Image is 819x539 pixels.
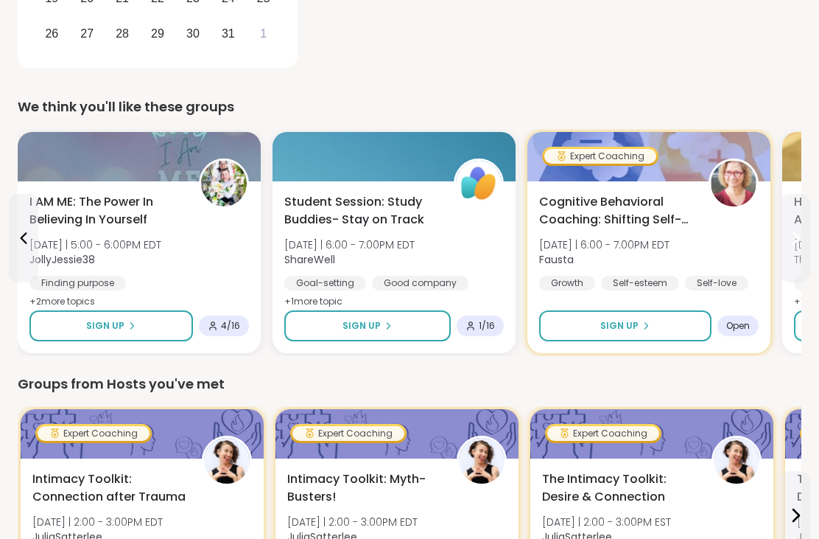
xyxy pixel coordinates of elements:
div: Choose Saturday, November 1st, 2025 [247,18,279,49]
img: JuliaSatterlee [204,438,250,484]
span: The Intimacy Toolkit: Desire & Connection [542,470,695,506]
div: We think you'll like these groups [18,97,801,117]
div: Goal-setting [284,276,366,291]
img: ShareWell [456,161,502,206]
div: Expert Coaching [38,426,150,441]
span: I AM ME: The Power In Believing In Yourself [29,193,183,229]
span: [DATE] | 2:00 - 3:00PM EDT [32,515,163,529]
img: Fausta [711,161,756,206]
div: Growth [539,276,595,291]
div: Expert Coaching [547,426,659,441]
span: Sign Up [342,319,381,333]
div: Good company [372,276,468,291]
div: Choose Tuesday, October 28th, 2025 [107,18,138,49]
div: 31 [222,24,235,44]
div: 1 [260,24,267,44]
span: 4 / 16 [221,320,240,332]
div: Expert Coaching [544,149,656,164]
span: Intimacy Toolkit: Connection after Trauma [32,470,186,506]
span: [DATE] | 2:00 - 3:00PM EDT [287,515,418,529]
div: Finding purpose [29,276,126,291]
div: 27 [80,24,94,44]
div: 26 [45,24,58,44]
img: JuliaSatterlee [714,438,759,484]
div: Choose Friday, October 31st, 2025 [212,18,244,49]
div: Choose Sunday, October 26th, 2025 [36,18,68,49]
span: Intimacy Toolkit: Myth-Busters! [287,470,440,506]
span: [DATE] | 6:00 - 7:00PM EDT [284,237,415,252]
span: Sign Up [86,319,124,333]
span: [DATE] | 2:00 - 3:00PM EST [542,515,671,529]
b: ShareWell [284,252,335,267]
span: [DATE] | 6:00 - 7:00PM EDT [539,237,669,252]
b: Fausta [539,252,574,267]
span: Student Session: Study Buddies- Stay on Track [284,193,437,229]
img: JollyJessie38 [201,161,247,206]
button: Sign Up [29,310,193,341]
span: Cognitive Behavioral Coaching: Shifting Self-Talk [539,193,692,229]
div: 29 [151,24,164,44]
span: Sign Up [600,319,639,333]
button: Sign Up [539,310,711,341]
div: Choose Monday, October 27th, 2025 [71,18,103,49]
span: [DATE] | 5:00 - 6:00PM EDT [29,237,161,252]
span: Open [726,320,750,332]
div: 28 [116,24,129,44]
div: Self-esteem [601,276,679,291]
b: JollyJessie38 [29,252,95,267]
div: Choose Wednesday, October 29th, 2025 [142,18,174,49]
div: Groups from Hosts you've met [18,374,801,394]
div: Expert Coaching [292,426,404,441]
div: 30 [186,24,200,44]
div: Self-love [685,276,748,291]
img: JuliaSatterlee [459,438,505,484]
button: Sign Up [284,310,451,341]
div: Choose Thursday, October 30th, 2025 [177,18,209,49]
span: 1 / 16 [479,320,495,332]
